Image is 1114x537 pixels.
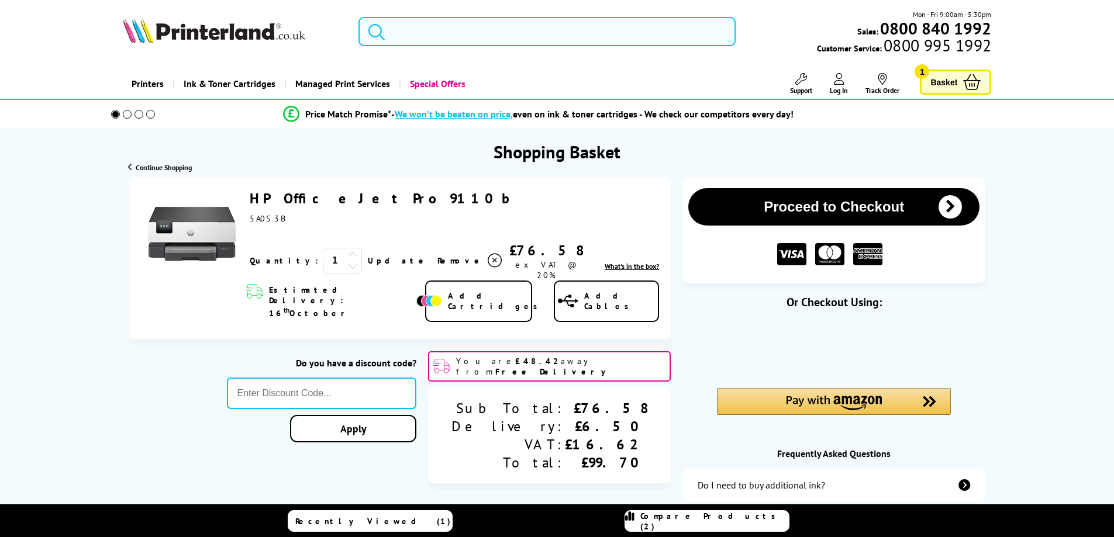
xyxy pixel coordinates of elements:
a: Recently Viewed (1) [288,510,453,532]
b: £48.42 [515,356,561,366]
span: Sales: [857,26,878,37]
span: Add Cables [584,290,658,311]
div: £76.58 [565,399,647,417]
div: Or Checkout Using: [682,295,985,310]
span: Quantity: [250,255,318,266]
img: American Express [853,243,882,266]
span: Continue Shopping [136,163,192,172]
div: - even on ink & toner cartridges - We check our competitors every day! [391,108,794,120]
span: Estimated Delivery: 16 October [269,285,413,318]
h1: Shopping Basket [494,140,620,163]
div: Do I need to buy additional ink? [698,479,825,491]
iframe: PayPal [717,328,951,355]
span: You are away from [456,356,666,377]
div: £99.70 [565,453,647,472]
a: additional-ink [682,469,985,501]
span: We won’t be beaten on price, [395,108,513,120]
span: Recently Viewed (1) [295,516,451,526]
a: Log In [830,73,848,95]
a: Compare Products (2) [625,510,789,532]
div: Amazon Pay - Use your Amazon account [717,388,951,429]
img: MASTER CARD [815,243,844,266]
span: 1 [915,64,929,79]
img: Printerland Logo [123,18,305,43]
div: £6.50 [565,417,647,435]
span: Customer Service: [817,40,991,54]
a: Special Offers [399,69,474,99]
div: Frequently Asked Questions [682,448,985,459]
div: Do you have a discount code? [227,357,417,369]
span: Ink & Toner Cartridges [184,69,275,99]
button: Proceed to Checkout [688,188,980,226]
span: What's in the box? [605,262,659,271]
span: Mon - Fri 9:00am - 5:30pm [913,9,991,20]
div: £76.58 [503,241,588,259]
img: Add Cartridges [416,295,442,307]
li: modal_Promise [95,104,982,124]
a: Continue Shopping [128,163,192,172]
a: Delete item from your basket [437,252,503,269]
img: HP OfficeJet Pro 9110b [148,190,236,278]
a: Track Order [865,73,899,95]
sup: th [284,306,289,314]
div: Total: [451,453,565,472]
b: 0800 840 1992 [880,18,991,39]
a: Ink & Toner Cartridges [173,69,284,99]
div: Delivery: [451,417,565,435]
a: Printers [123,69,173,99]
span: Log In [830,86,848,95]
a: lnk_inthebox [605,262,659,271]
b: Free Delivery [495,366,611,377]
a: Support [790,73,812,95]
div: Sub Total: [451,399,565,417]
span: ex VAT @ 20% [515,259,577,280]
span: Price Match Promise* [305,108,391,120]
input: Enter Discount Code... [227,377,417,409]
a: 0800 840 1992 [878,23,991,34]
span: 5A0S3B [250,213,285,224]
a: Printerland Logo [123,18,344,46]
span: 0800 995 1992 [882,40,991,51]
span: Remove [437,255,484,266]
div: VAT: [451,435,565,453]
a: Managed Print Services [284,69,399,99]
a: HP OfficeJet Pro 9110b [250,189,509,207]
span: Support [790,86,812,95]
img: VISA [777,243,806,266]
div: Purchase as a Bundle and Save £££s [129,483,671,533]
a: Update [368,255,428,266]
a: Apply [290,415,416,442]
span: Basket [930,74,957,90]
div: £16.62 [565,435,647,453]
a: Basket 1 [920,70,991,95]
span: Compare Products (2) [640,511,789,532]
span: Add Cartridges [448,290,544,311]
